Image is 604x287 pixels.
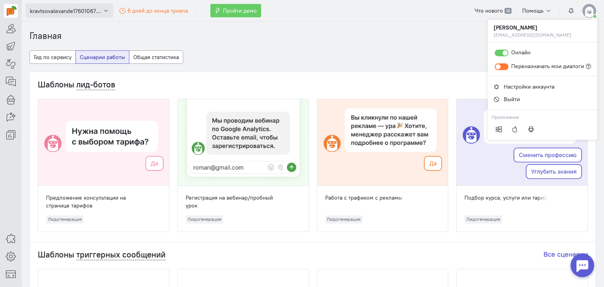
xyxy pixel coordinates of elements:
[505,8,511,14] span: 39
[29,30,596,43] nav: breadcrumb
[76,79,115,90] span: лид-ботов
[522,7,543,14] span: Помощь
[26,4,113,18] button: kravtsovalexande1760106742
[518,4,556,17] button: Помощь
[492,114,593,122] div: Приложения
[543,250,588,259] a: Все сценарии
[488,93,597,106] a: Выйти
[223,7,257,14] span: Пройти демо
[464,215,502,224] span: Лидогенерация
[186,194,278,209] div: Регистрация на вебинар/пробный урок
[488,80,597,93] a: Настройки аккаунта
[475,7,503,14] span: Что нового
[494,24,591,31] strong: [PERSON_NAME]
[76,249,166,260] span: триггерных сообщений
[325,194,418,202] div: Работа с трафиком с рекламы
[582,4,596,18] img: default-v4.png
[29,50,76,64] button: Гид по сервису
[511,63,584,70] span: Переназначать мои диалоги
[38,249,74,260] span: Шаблоны
[511,49,530,56] span: Онлайн
[7,6,17,16] img: carrot-quest.svg
[29,30,62,43] li: Главная
[325,215,363,224] span: Лидогенерация
[464,194,557,202] div: Подбор курса, услуги или тарифа
[129,50,183,64] button: Общая статистика
[30,7,101,15] span: kravtsovalexande1760106742
[186,215,223,224] span: Лидогенерация
[46,194,138,209] div: Предложение консультации на странице тарифов
[210,4,261,17] button: Пройти демо
[470,4,516,17] a: Что нового 39
[127,7,188,14] span: 6 дней до конца триала
[75,50,129,64] button: Сценарии работы
[494,31,591,38] small: [EMAIL_ADDRESS][DOMAIN_NAME]
[504,96,520,103] span: Выйти
[46,215,84,224] span: Лидогенерация
[38,79,74,90] span: Шаблоны
[504,83,554,90] span: Настройки аккаунта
